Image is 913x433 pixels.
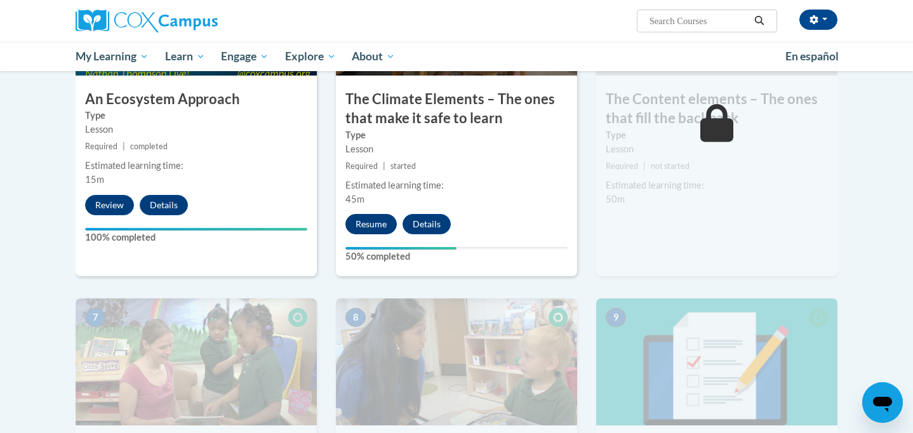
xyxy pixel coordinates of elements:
span: started [390,161,416,171]
a: My Learning [67,42,157,71]
h3: An Ecosystem Approach [76,90,317,109]
span: Explore [285,49,336,64]
button: Details [140,195,188,215]
label: 100% completed [85,230,307,244]
button: Details [403,214,451,234]
span: 9 [606,308,626,327]
a: Explore [277,42,344,71]
label: Type [606,128,828,142]
span: not started [651,161,690,171]
div: Lesson [606,142,828,156]
span: Required [85,142,117,151]
span: 50m [606,194,625,204]
span: My Learning [76,49,149,64]
button: Account Settings [799,10,837,30]
div: Estimated learning time: [85,159,307,173]
div: Main menu [57,42,856,71]
label: Type [345,128,568,142]
button: Search [750,13,769,29]
h3: The Climate Elements – The ones that make it safe to learn [336,90,577,129]
a: Learn [157,42,213,71]
span: En español [785,50,839,63]
span: | [383,161,385,171]
span: completed [130,142,168,151]
button: Review [85,195,134,215]
span: About [352,49,395,64]
span: Engage [221,49,269,64]
span: 45m [345,194,364,204]
a: Cox Campus [76,10,317,32]
a: En español [777,43,847,70]
img: Cox Campus [76,10,218,32]
span: | [123,142,125,151]
span: Required [345,161,378,171]
a: Engage [213,42,277,71]
img: Course Image [76,298,317,425]
input: Search Courses [648,13,750,29]
div: Your progress [345,247,456,250]
span: 15m [85,174,104,185]
h3: The Content elements – The ones that fill the backpack [596,90,837,129]
span: Required [606,161,638,171]
a: About [344,42,404,71]
span: 8 [345,308,366,327]
button: Resume [345,214,397,234]
img: Course Image [596,298,837,425]
label: 50% completed [345,250,568,263]
span: 7 [85,308,105,327]
div: Your progress [85,228,307,230]
div: Lesson [85,123,307,137]
span: Learn [165,49,205,64]
div: Estimated learning time: [345,178,568,192]
div: Lesson [345,142,568,156]
div: Estimated learning time: [606,178,828,192]
img: Course Image [336,298,577,425]
iframe: Button to launch messaging window [862,382,903,423]
span: | [643,161,646,171]
label: Type [85,109,307,123]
